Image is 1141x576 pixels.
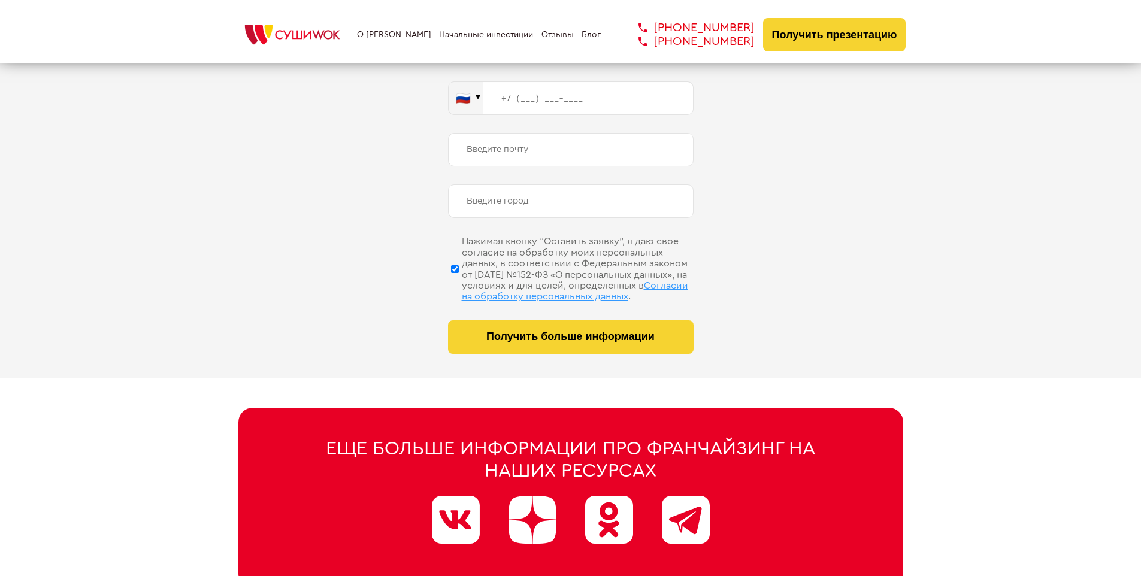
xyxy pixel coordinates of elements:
button: Получить презентацию [763,18,906,51]
input: +7 (___) ___-____ [483,81,694,115]
button: Получить больше информации [448,320,694,354]
a: [PHONE_NUMBER] [621,35,755,48]
img: СУШИWOK [235,22,349,48]
div: Нажимая кнопку “Оставить заявку”, я даю свое согласие на обработку моих персональных данных, в со... [462,236,694,302]
button: 🇷🇺 [448,81,483,115]
a: Начальные инвестиции [439,30,533,40]
input: Введите почту [448,133,694,166]
a: Блог [582,30,601,40]
a: О [PERSON_NAME] [357,30,431,40]
span: Получить больше информации [486,331,655,343]
span: Согласии на обработку персональных данных [462,281,688,301]
input: Введите город [448,184,694,218]
div: Еще больше информации про франчайзинг на наших ресурсах [295,438,846,482]
a: Отзывы [541,30,574,40]
a: [PHONE_NUMBER] [621,21,755,35]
